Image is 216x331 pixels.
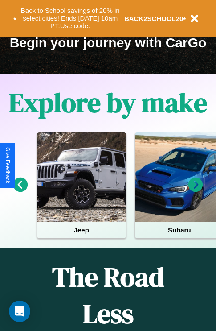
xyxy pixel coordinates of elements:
h4: Jeep [37,222,126,238]
div: Open Intercom Messenger [9,301,30,322]
button: Back to School savings of 20% in select cities! Ends [DATE] 10am PT.Use code: [16,4,124,32]
b: BACK2SCHOOL20 [124,15,183,22]
h1: Explore by make [9,84,207,121]
div: Give Feedback [4,147,11,183]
